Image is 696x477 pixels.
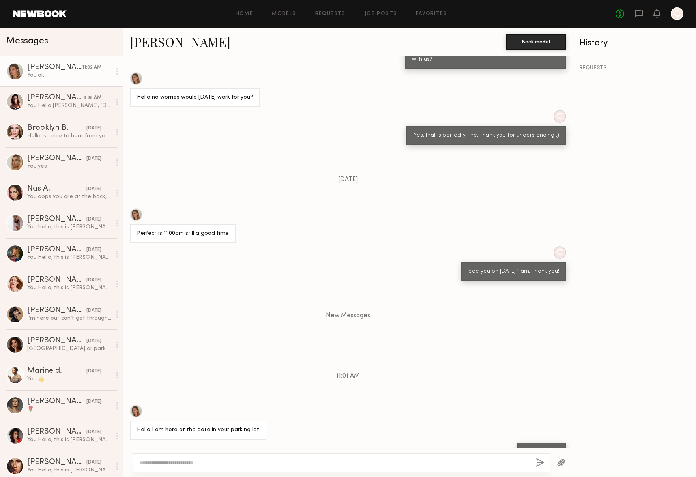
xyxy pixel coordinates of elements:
[326,312,370,319] span: New Messages
[86,398,101,406] div: [DATE]
[27,223,111,231] div: You: Hello, this is [PERSON_NAME] from Beulahstyle. I’d like to invite you for the casting for ou...
[130,33,230,50] a: [PERSON_NAME]
[86,459,101,466] div: [DATE]
[468,267,559,276] div: See you on [DATE] 11am. Thank you!
[137,426,259,435] div: Hello I am here at the gate in your parking lot
[27,428,86,436] div: [PERSON_NAME]
[86,368,101,375] div: [DATE]
[27,466,111,474] div: You: Hello, this is [PERSON_NAME] from Beulahstyle. I’d like to invite you for the casting for ou...
[27,94,83,102] div: [PERSON_NAME]
[236,11,253,17] a: Home
[671,7,683,20] a: C
[86,277,101,284] div: [DATE]
[27,398,86,406] div: [PERSON_NAME]
[524,448,559,457] div: ok~
[315,11,346,17] a: Requests
[27,367,86,375] div: Marine d.
[27,276,86,284] div: [PERSON_NAME]
[27,185,86,193] div: Nas A.
[27,436,111,443] div: You: Hello, this is [PERSON_NAME] from Beulahstyle. I’d like to invite you for the casting for ou...
[86,428,101,436] div: [DATE]
[82,64,101,71] div: 11:02 AM
[579,65,690,71] div: REQUESTS
[506,34,566,50] button: Book model
[86,337,101,345] div: [DATE]
[137,93,253,102] div: Hello no worries would [DATE] work for you?
[86,125,101,132] div: [DATE]
[416,11,447,17] a: Favorites
[6,37,48,46] span: Messages
[336,373,360,380] span: 11:01 AM
[137,229,229,238] div: Perfect is 11:00am still a good time
[86,216,101,223] div: [DATE]
[27,215,86,223] div: [PERSON_NAME]
[86,155,101,163] div: [DATE]
[27,314,111,322] div: I’m here but can’t get through the gate
[413,131,559,140] div: Yes, that is perfectly fine. Thank you for understanding :)
[27,307,86,314] div: [PERSON_NAME]
[365,11,397,17] a: Job Posts
[27,64,82,71] div: [PERSON_NAME]
[27,246,86,254] div: [PERSON_NAME]
[27,458,86,466] div: [PERSON_NAME]
[27,193,111,200] div: You: oops you are at the back, wait there plz~
[338,176,358,183] span: [DATE]
[27,375,111,383] div: You: 👍
[27,124,86,132] div: Brooklyn B.
[83,94,101,102] div: 8:36 AM
[86,307,101,314] div: [DATE]
[86,246,101,254] div: [DATE]
[579,39,690,48] div: History
[27,132,111,140] div: Hello, so nice to hear from you! I will actually be out of town for [DATE] - is there any way we ...
[27,406,111,413] div: 🌹
[506,38,566,45] a: Book model
[27,71,111,79] div: You: ok~
[86,185,101,193] div: [DATE]
[27,254,111,261] div: You: Hello, this is [PERSON_NAME] from Beulahstyle. I’d like to invite you for the casting for ou...
[27,345,111,352] div: [GEOGRAPHIC_DATA] or park inside ? ☺️
[27,163,111,170] div: You: yes
[272,11,296,17] a: Models
[27,155,86,163] div: [PERSON_NAME]
[27,284,111,292] div: You: Hello, this is [PERSON_NAME] from Beulahstyle. I’d like to invite you for the casting for ou...
[27,337,86,345] div: [PERSON_NAME]
[27,102,111,109] div: You: Hello [PERSON_NAME], [DATE] sounds good. What time?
